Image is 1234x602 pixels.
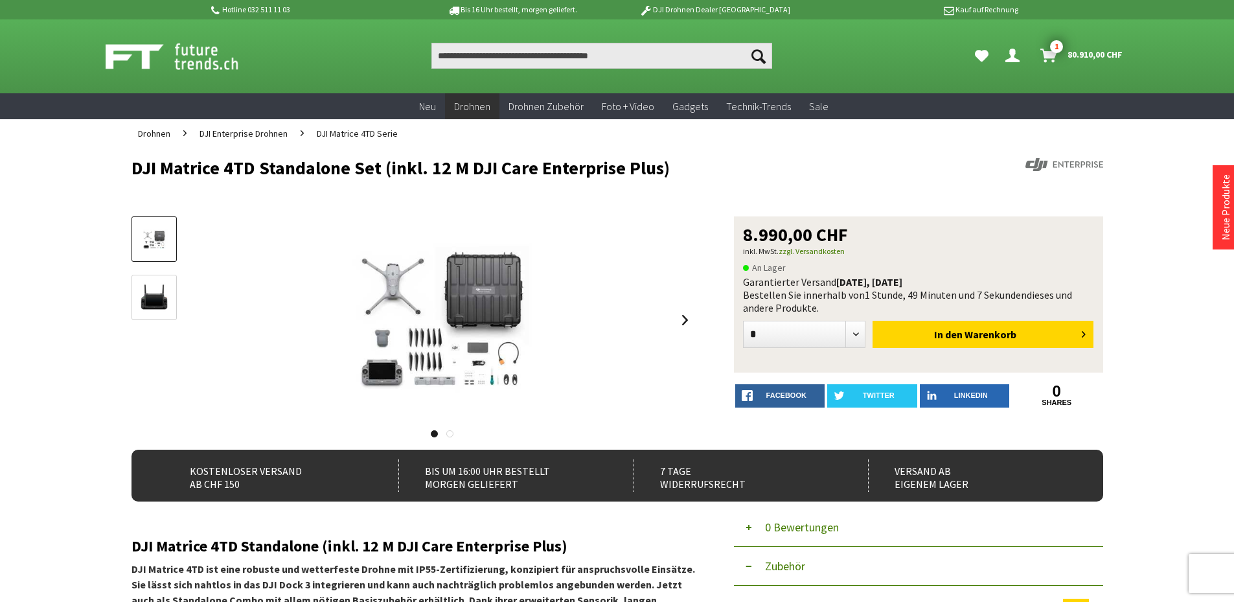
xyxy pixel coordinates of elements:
p: Bis 16 Uhr bestellt, morgen geliefert. [411,2,613,17]
div: Bis um 16:00 Uhr bestellt Morgen geliefert [398,459,605,492]
a: facebook [735,384,825,408]
button: Suchen [745,43,772,69]
h2: DJI Matrice 4TD Standalone (inkl. 12 M DJI Care Enterprise Plus) [131,538,695,555]
span: facebook [766,391,806,399]
img: Shop Futuretrends - zur Startseite wechseln [106,40,267,73]
button: Zubehör [734,547,1103,586]
a: Technik-Trends [717,93,800,120]
img: Vorschau: DJI Matrice 4TD Standalone Set (inkl. 12 M DJI Care Enterprise Plus) [135,226,173,253]
a: Foto + Video [593,93,663,120]
span: Neu [419,100,436,113]
a: Dein Konto [1000,43,1030,69]
span: Sale [809,100,828,113]
input: Produkt, Marke, Kategorie, EAN, Artikelnummer… [431,43,772,69]
span: Warenkorb [965,328,1016,341]
p: DJI Drohnen Dealer [GEOGRAPHIC_DATA] [613,2,816,17]
div: Kostenloser Versand ab CHF 150 [164,459,371,492]
span: 8.990,00 CHF [743,226,848,244]
a: DJI Matrice 4TD Serie [310,119,404,148]
a: 0 [1012,384,1102,399]
a: Warenkorb [1035,43,1129,69]
img: DJI Enterprise [1025,158,1103,171]
a: Sale [800,93,838,120]
img: DJI Matrice 4TD Standalone Set (inkl. 12 M DJI Care Enterprise Plus) [299,216,586,424]
span: 80.910,00 CHF [1068,44,1123,65]
span: An Lager [743,260,786,275]
b: [DATE], [DATE] [836,275,902,288]
a: shares [1012,399,1102,407]
h1: DJI Matrice 4TD Standalone Set (inkl. 12 M DJI Care Enterprise Plus) [131,158,909,178]
button: In den Warenkorb [873,321,1093,348]
a: zzgl. Versandkosten [779,246,845,256]
div: Versand ab eigenem Lager [868,459,1075,492]
a: Neu [410,93,445,120]
span: twitter [863,391,895,399]
div: 7 Tage Widerrufsrecht [634,459,840,492]
p: Hotline 032 511 11 03 [209,2,411,17]
a: Drohnen [445,93,499,120]
p: Kauf auf Rechnung [816,2,1018,17]
span: In den [934,328,963,341]
span: Technik-Trends [726,100,791,113]
span: Drohnen Zubehör [508,100,584,113]
span: DJI Matrice 4TD Serie [317,128,398,139]
a: Neue Produkte [1219,174,1232,240]
a: LinkedIn [920,384,1010,408]
span: Drohnen [138,128,170,139]
div: Garantierter Versand Bestellen Sie innerhalb von dieses und andere Produkte. [743,275,1094,314]
span: Gadgets [672,100,708,113]
a: Drohnen Zubehör [499,93,593,120]
span: 1 [1050,40,1063,53]
a: Drohnen [131,119,177,148]
span: 1 Stunde, 49 Minuten und 7 Sekunden [865,288,1027,301]
a: twitter [827,384,917,408]
a: DJI Enterprise Drohnen [193,119,294,148]
a: Gadgets [663,93,717,120]
button: 0 Bewertungen [734,508,1103,547]
span: DJI Enterprise Drohnen [200,128,288,139]
a: Meine Favoriten [968,43,995,69]
span: Drohnen [454,100,490,113]
p: inkl. MwSt. [743,244,1094,259]
span: Foto + Video [602,100,654,113]
span: LinkedIn [954,391,988,399]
